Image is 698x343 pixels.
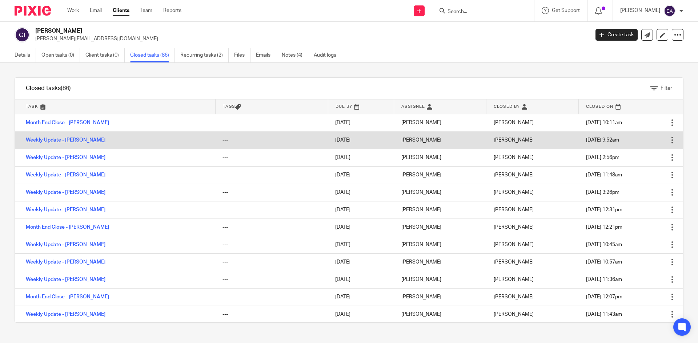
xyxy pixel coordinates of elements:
[26,85,71,92] h1: Closed tasks
[394,219,486,236] td: [PERSON_NAME]
[328,149,394,166] td: [DATE]
[661,86,672,91] span: Filter
[328,184,394,201] td: [DATE]
[394,201,486,219] td: [PERSON_NAME]
[222,293,321,301] div: ---
[328,253,394,271] td: [DATE]
[494,120,534,125] span: [PERSON_NAME]
[328,201,394,219] td: [DATE]
[222,224,321,231] div: ---
[328,288,394,306] td: [DATE]
[664,5,675,17] img: svg%3E
[328,131,394,149] td: [DATE]
[26,242,105,247] a: Weekly Update - [PERSON_NAME]
[234,48,250,62] a: Files
[90,7,102,14] a: Email
[494,225,534,230] span: [PERSON_NAME]
[15,6,51,16] img: Pixie
[586,242,622,247] span: [DATE] 10:45am
[394,166,486,184] td: [PERSON_NAME]
[586,207,622,212] span: [DATE] 12:31pm
[394,253,486,271] td: [PERSON_NAME]
[222,206,321,213] div: ---
[26,225,109,230] a: Month End Close - [PERSON_NAME]
[26,120,109,125] a: Month End Close - [PERSON_NAME]
[586,277,622,282] span: [DATE] 11:36am
[394,288,486,306] td: [PERSON_NAME]
[15,27,30,42] img: svg%3E
[222,258,321,266] div: ---
[328,219,394,236] td: [DATE]
[215,99,328,114] th: Tags
[494,242,534,247] span: [PERSON_NAME]
[394,131,486,149] td: [PERSON_NAME]
[494,312,534,317] span: [PERSON_NAME]
[26,138,105,143] a: Weekly Update - [PERSON_NAME]
[328,306,394,323] td: [DATE]
[586,225,622,230] span: [DATE] 12:21pm
[15,48,36,62] a: Details
[130,48,175,62] a: Closed tasks (86)
[494,294,534,299] span: [PERSON_NAME]
[586,138,619,143] span: [DATE] 9:52am
[328,236,394,253] td: [DATE]
[26,277,105,282] a: Weekly Update - [PERSON_NAME]
[26,155,105,160] a: Weekly Update - [PERSON_NAME]
[586,120,622,125] span: [DATE] 10:11am
[586,312,622,317] span: [DATE] 11:43am
[222,189,321,196] div: ---
[494,138,534,143] span: [PERSON_NAME]
[394,236,486,253] td: [PERSON_NAME]
[61,85,71,91] span: (86)
[26,190,105,195] a: Weekly Update - [PERSON_NAME]
[26,260,105,265] a: Weekly Update - [PERSON_NAME]
[394,271,486,288] td: [PERSON_NAME]
[222,119,321,126] div: ---
[26,312,105,317] a: Weekly Update - [PERSON_NAME]
[85,48,125,62] a: Client tasks (0)
[394,149,486,166] td: [PERSON_NAME]
[447,9,512,15] input: Search
[494,207,534,212] span: [PERSON_NAME]
[222,311,321,318] div: ---
[494,277,534,282] span: [PERSON_NAME]
[35,27,475,35] h2: [PERSON_NAME]
[620,7,660,14] p: [PERSON_NAME]
[26,207,105,212] a: Weekly Update - [PERSON_NAME]
[180,48,229,62] a: Recurring tasks (2)
[314,48,342,62] a: Audit logs
[113,7,129,14] a: Clients
[394,184,486,201] td: [PERSON_NAME]
[552,8,580,13] span: Get Support
[494,155,534,160] span: [PERSON_NAME]
[256,48,276,62] a: Emails
[394,306,486,323] td: [PERSON_NAME]
[586,294,622,299] span: [DATE] 12:07pm
[222,241,321,248] div: ---
[35,35,585,42] p: [PERSON_NAME][EMAIL_ADDRESS][DOMAIN_NAME]
[163,7,181,14] a: Reports
[494,172,534,177] span: [PERSON_NAME]
[586,172,622,177] span: [DATE] 11:48am
[140,7,152,14] a: Team
[26,294,109,299] a: Month End Close - [PERSON_NAME]
[586,190,619,195] span: [DATE] 3:26pm
[494,260,534,265] span: [PERSON_NAME]
[26,172,105,177] a: Weekly Update - [PERSON_NAME]
[41,48,80,62] a: Open tasks (0)
[494,190,534,195] span: [PERSON_NAME]
[328,271,394,288] td: [DATE]
[222,136,321,144] div: ---
[328,114,394,131] td: [DATE]
[282,48,308,62] a: Notes (4)
[328,166,394,184] td: [DATE]
[222,171,321,179] div: ---
[67,7,79,14] a: Work
[222,154,321,161] div: ---
[222,276,321,283] div: ---
[586,260,622,265] span: [DATE] 10:57am
[586,155,619,160] span: [DATE] 2:56pm
[595,29,638,41] a: Create task
[394,114,486,131] td: [PERSON_NAME]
